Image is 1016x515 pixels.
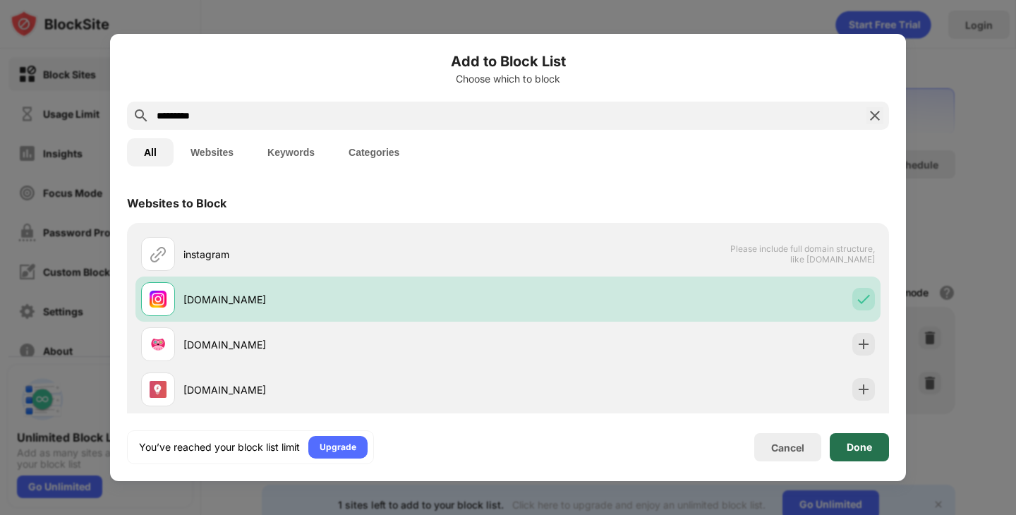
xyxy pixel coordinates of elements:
div: Upgrade [320,440,356,454]
button: Categories [332,138,416,166]
img: search-close [866,107,883,124]
div: [DOMAIN_NAME] [183,382,508,397]
div: [DOMAIN_NAME] [183,337,508,352]
div: Done [847,442,872,453]
img: favicons [150,336,167,353]
img: url.svg [150,246,167,262]
button: All [127,138,174,166]
div: [DOMAIN_NAME] [183,292,508,307]
div: Websites to Block [127,196,226,210]
button: Websites [174,138,250,166]
div: You’ve reached your block list limit [139,440,300,454]
div: Choose which to block [127,73,889,85]
div: instagram [183,247,508,262]
img: favicons [150,291,167,308]
button: Keywords [250,138,332,166]
img: favicons [150,381,167,398]
img: search.svg [133,107,150,124]
span: Please include full domain structure, like [DOMAIN_NAME] [730,243,875,265]
div: Cancel [771,442,804,454]
h6: Add to Block List [127,51,889,72]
